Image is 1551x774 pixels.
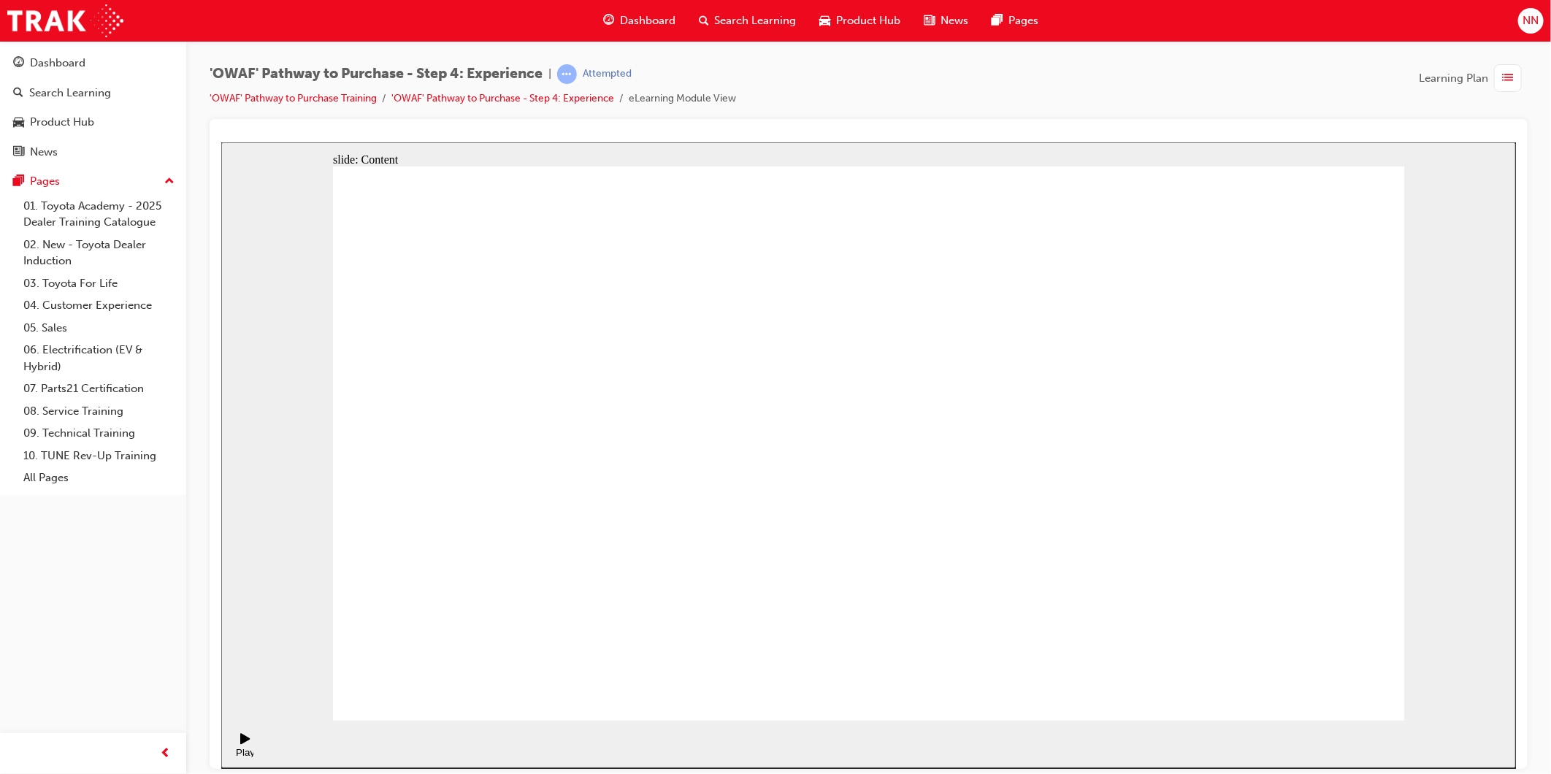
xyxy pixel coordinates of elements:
[30,144,58,161] div: News
[548,66,551,83] span: |
[629,91,736,107] li: eLearning Module View
[18,339,180,378] a: 06. Electrification (EV & Hybrid)
[30,114,94,131] div: Product Hub
[808,6,913,36] a: car-iconProduct Hub
[981,6,1051,36] a: pages-iconPages
[1523,12,1539,29] span: NN
[6,168,180,195] button: Pages
[18,272,180,295] a: 03. Toyota For Life
[18,445,180,467] a: 10. TUNE Rev-Up Training
[18,234,180,272] a: 02. New - Toyota Dealer Induction
[924,12,935,30] span: news-icon
[161,745,172,763] span: prev-icon
[6,50,180,77] a: Dashboard
[6,139,180,166] a: News
[29,85,111,101] div: Search Learning
[6,109,180,136] a: Product Hub
[30,55,85,72] div: Dashboard
[620,12,675,29] span: Dashboard
[913,6,981,36] a: news-iconNews
[164,172,175,191] span: up-icon
[18,378,180,400] a: 07. Parts21 Certification
[391,92,614,104] a: 'OWAF' Pathway to Purchase - Step 4: Experience
[1419,64,1528,92] button: Learning Plan
[18,294,180,317] a: 04. Customer Experience
[699,12,709,30] span: search-icon
[18,317,180,340] a: 05. Sales
[583,67,632,81] div: Attempted
[210,66,543,83] span: 'OWAF' Pathway to Purchase - Step 4: Experience
[13,175,24,188] span: pages-icon
[18,467,180,489] a: All Pages
[12,605,37,627] div: Play (Ctrl+Alt+P)
[18,400,180,423] a: 08. Service Training
[1503,69,1514,88] span: list-icon
[715,12,797,29] span: Search Learning
[837,12,901,29] span: Product Hub
[13,146,24,159] span: news-icon
[992,12,1003,30] span: pages-icon
[941,12,969,29] span: News
[1009,12,1039,29] span: Pages
[7,4,123,37] img: Trak
[557,64,577,84] span: learningRecordVerb_ATTEMPT-icon
[30,173,60,190] div: Pages
[13,87,23,100] span: search-icon
[687,6,808,36] a: search-iconSearch Learning
[1419,70,1488,87] span: Learning Plan
[6,80,180,107] a: Search Learning
[603,12,614,30] span: guage-icon
[13,57,24,70] span: guage-icon
[1518,8,1544,34] button: NN
[18,422,180,445] a: 09. Technical Training
[591,6,687,36] a: guage-iconDashboard
[18,195,180,234] a: 01. Toyota Academy - 2025 Dealer Training Catalogue
[6,47,180,168] button: DashboardSearch LearningProduct HubNews
[13,116,24,129] span: car-icon
[7,590,32,615] button: Play (Ctrl+Alt+P)
[210,92,377,104] a: 'OWAF' Pathway to Purchase Training
[820,12,831,30] span: car-icon
[7,578,32,626] div: playback controls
